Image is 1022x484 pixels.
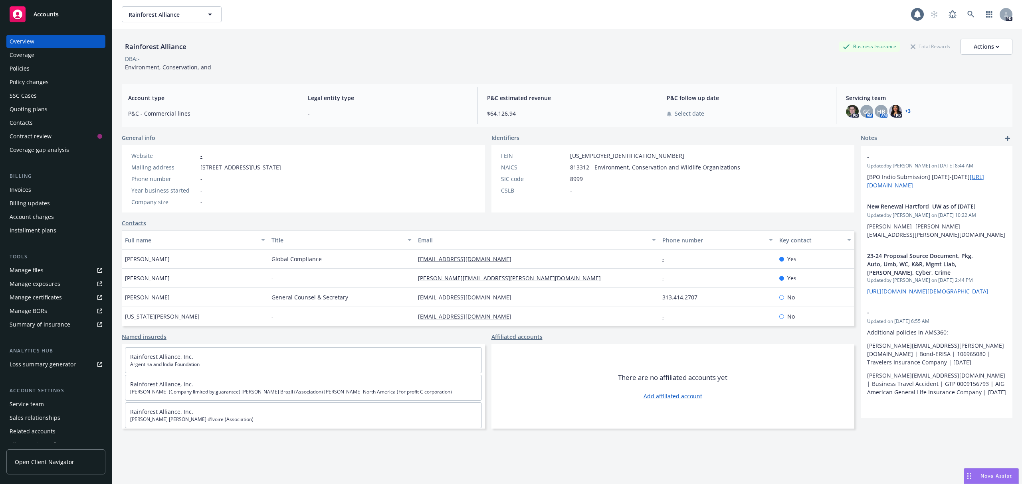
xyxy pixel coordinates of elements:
span: [PERSON_NAME]- [PERSON_NAME][EMAIL_ADDRESS][PERSON_NAME][DOMAIN_NAME] [867,222,1005,238]
a: [URL][DOMAIN_NAME][DEMOGRAPHIC_DATA] [867,287,988,295]
span: - [570,186,572,195]
a: Affiliated accounts [491,333,543,341]
a: Sales relationships [6,411,105,424]
a: SSC Cases [6,89,105,102]
span: There are no affiliated accounts yet [618,373,727,382]
span: Account type [128,94,288,102]
div: Mailing address [131,163,197,171]
div: Analytics hub [6,347,105,355]
span: Updated by [PERSON_NAME] on [DATE] 2:44 PM [867,277,1006,284]
a: Rainforest Alliance, Inc. [130,380,193,388]
span: [PERSON_NAME] [125,293,170,301]
div: Full name [125,236,256,244]
button: Phone number [659,230,776,250]
span: General Counsel & Secretary [271,293,348,301]
div: NAICS [501,163,567,171]
span: - [200,175,202,183]
div: -Updated on [DATE] 6:55 AMAdditional policies in AMS360:[PERSON_NAME][EMAIL_ADDRESS][PERSON_NAME]... [861,302,1012,403]
span: Yes [787,274,796,282]
span: No [787,293,795,301]
div: Title [271,236,403,244]
button: Nova Assist [964,468,1019,484]
p: [PERSON_NAME][EMAIL_ADDRESS][DOMAIN_NAME] | Business Travel Accident | GTP 0009156793 | AIG Ameri... [867,371,1006,396]
span: Accounts [34,11,59,18]
a: - [200,152,202,159]
span: [PERSON_NAME] (Company limited by guarantee) [PERSON_NAME] Brazil (Association) [PERSON_NAME] Nor... [130,388,477,395]
div: Coverage [10,49,34,61]
a: Contract review [6,130,105,143]
button: Rainforest Alliance [122,6,222,22]
div: Related accounts [10,425,55,438]
a: - [662,274,671,282]
span: - [200,198,202,206]
span: P&C follow up date [667,94,827,102]
p: [BPO Indio Submission] [DATE]-[DATE] [867,173,1006,189]
span: [PERSON_NAME] [PERSON_NAME] d’Ivoire (Association) [130,416,477,423]
div: Contacts [10,116,33,129]
a: +3 [905,109,911,114]
a: Quoting plans [6,103,105,116]
div: Manage exposures [10,277,60,290]
div: Sales relationships [10,411,60,424]
span: $64,126.94 [487,109,647,118]
a: Installment plans [6,224,105,237]
span: Notes [861,134,877,143]
div: -Updatedby [PERSON_NAME] on [DATE] 8:44 AM[BPO Indio Submission] [DATE]-[DATE][URL][DOMAIN_NAME] [861,146,1012,196]
div: Account settings [6,387,105,395]
span: - [271,312,273,321]
div: Phone number [662,236,765,244]
div: Policies [10,62,30,75]
div: FEIN [501,151,567,160]
span: Global Compliance [271,255,322,263]
a: Client navigator features [6,439,105,451]
div: Account charges [10,211,54,223]
div: Client navigator features [10,439,76,451]
div: Company size [131,198,197,206]
div: Contract review [10,130,51,143]
img: photo [846,105,859,118]
div: Policy changes [10,76,49,89]
div: Installment plans [10,224,56,237]
span: [PERSON_NAME] [125,255,170,263]
div: New Renewal Hartford UW as of [DATE]Updatedby [PERSON_NAME] on [DATE] 10:22 AM[PERSON_NAME]- [PER... [861,196,1012,245]
a: Rainforest Alliance, Inc. [130,408,193,415]
button: Title [268,230,415,250]
a: Policies [6,62,105,75]
a: Summary of insurance [6,318,105,331]
button: Email [415,230,659,250]
a: Overview [6,35,105,48]
div: Manage BORs [10,305,47,317]
a: Accounts [6,3,105,26]
a: Rainforest Alliance, Inc. [130,353,193,360]
img: photo [889,105,902,118]
div: Year business started [131,186,197,195]
div: Rainforest Alliance [122,41,190,52]
span: Nova Assist [980,472,1012,479]
span: HB [877,107,885,116]
button: Actions [961,39,1012,55]
div: SSC Cases [10,89,37,102]
a: - [662,255,671,263]
a: Coverage gap analysis [6,144,105,156]
span: Legal entity type [308,94,468,102]
span: [STREET_ADDRESS][US_STATE] [200,163,281,171]
span: New Renewal Hartford UW as of [DATE] [867,202,985,211]
span: P&C estimated revenue [487,94,647,102]
a: [PERSON_NAME][EMAIL_ADDRESS][PERSON_NAME][DOMAIN_NAME] [418,274,607,282]
div: Tools [6,253,105,261]
span: P&C - Commercial lines [128,109,288,118]
a: Policy changes [6,76,105,89]
span: [US_STATE][PERSON_NAME] [125,312,200,321]
div: CSLB [501,186,567,195]
div: Phone number [131,175,197,183]
span: Manage exposures [6,277,105,290]
span: Updated on [DATE] 6:55 AM [867,318,1006,325]
span: Updated by [PERSON_NAME] on [DATE] 8:44 AM [867,162,1006,169]
span: No [787,312,795,321]
div: Drag to move [964,468,974,484]
a: Related accounts [6,425,105,438]
div: Email [418,236,647,244]
span: - [271,274,273,282]
a: [EMAIL_ADDRESS][DOMAIN_NAME] [418,293,518,301]
a: [EMAIL_ADDRESS][DOMAIN_NAME] [418,313,518,320]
